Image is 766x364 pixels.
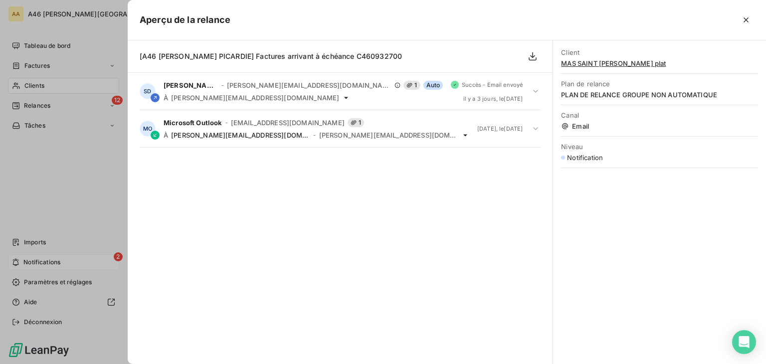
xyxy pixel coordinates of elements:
[164,94,168,102] span: À
[227,81,392,89] span: [PERSON_NAME][EMAIL_ADDRESS][DOMAIN_NAME]
[140,83,156,99] div: SD
[561,91,758,99] span: PLAN DE RELANCE GROUPE NON AUTOMATIQUE
[561,80,758,88] span: Plan de relance
[403,81,420,90] span: 1
[561,143,758,151] span: Niveau
[423,81,443,90] span: Auto
[319,131,458,139] span: [PERSON_NAME][EMAIL_ADDRESS][DOMAIN_NAME]
[561,59,758,67] span: MAS SAINT [PERSON_NAME] plat
[140,52,402,60] span: [A46 [PERSON_NAME] PICARDIE] Factures arrivant à échéance C460932700
[561,111,758,119] span: Canal
[221,82,224,88] span: -
[561,48,758,56] span: Client
[313,132,316,138] span: -
[348,118,364,127] span: 1
[732,330,756,354] div: Open Intercom Messenger
[231,119,345,127] span: [EMAIL_ADDRESS][DOMAIN_NAME]
[164,131,168,139] span: À
[164,81,218,89] span: [PERSON_NAME]
[462,82,523,88] span: Succès - Email envoyé
[171,131,310,139] span: [PERSON_NAME][EMAIL_ADDRESS][DOMAIN_NAME]
[164,119,222,127] span: Microsoft Outlook
[477,126,523,132] span: [DATE] , le [DATE]
[567,154,603,162] span: Notification
[561,122,758,130] span: Email
[225,120,228,126] span: -
[140,121,156,137] div: MO
[171,94,339,102] span: [PERSON_NAME][EMAIL_ADDRESS][DOMAIN_NAME]
[463,96,523,102] span: il y a 3 jours , le [DATE]
[140,13,230,27] h5: Aperçu de la relance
